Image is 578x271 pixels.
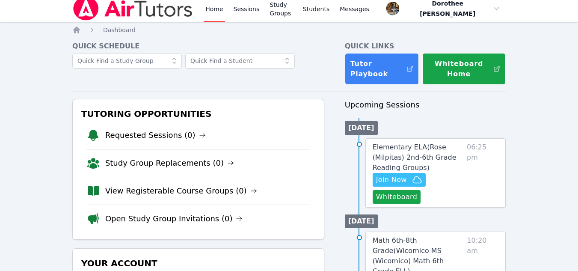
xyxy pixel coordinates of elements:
[185,53,295,68] input: Quick Find a Student
[373,190,421,204] button: Whiteboard
[345,41,506,51] h4: Quick Links
[345,121,378,135] li: [DATE]
[373,143,456,172] span: Elementary ELA ( Rose (Milpitas) 2nd-6th Grade Reading Groups )
[105,185,257,197] a: View Registerable Course Groups (0)
[80,256,317,271] h3: Your Account
[376,175,407,185] span: Join Now
[105,213,243,225] a: Open Study Group Invitations (0)
[345,99,506,111] h3: Upcoming Sessions
[340,5,369,13] span: Messages
[72,41,324,51] h4: Quick Schedule
[345,53,419,85] a: Tutor Playbook
[345,214,378,228] li: [DATE]
[373,142,463,173] a: Elementary ELA(Rose (Milpitas) 2nd-6th Grade Reading Groups)
[72,53,182,68] input: Quick Find a Study Group
[422,53,506,85] button: Whiteboard Home
[105,129,206,141] a: Requested Sessions (0)
[105,157,234,169] a: Study Group Replacements (0)
[80,106,317,122] h3: Tutoring Opportunities
[373,173,426,187] button: Join Now
[72,26,506,34] nav: Breadcrumb
[103,27,136,33] span: Dashboard
[103,26,136,34] a: Dashboard
[467,142,498,204] span: 06:25 pm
